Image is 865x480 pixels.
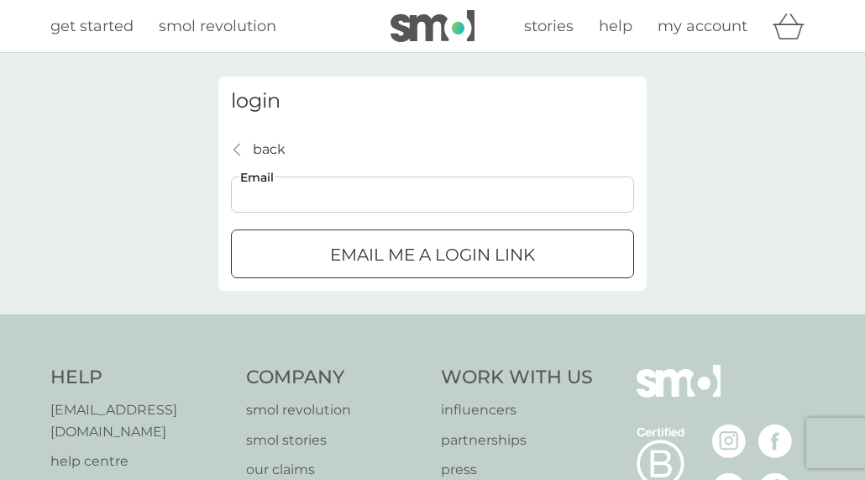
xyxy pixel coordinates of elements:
button: Email me a login link [231,229,634,278]
a: help centre [50,451,229,472]
img: visit the smol Instagram page [712,425,746,458]
a: partnerships [441,430,593,451]
a: smol revolution [246,399,425,421]
span: smol revolution [159,17,276,35]
span: stories [524,17,574,35]
span: my account [658,17,747,35]
img: visit the smol Facebook page [758,425,792,458]
span: help [599,17,632,35]
a: smol stories [246,430,425,451]
a: smol revolution [159,14,276,39]
h3: login [231,89,634,113]
a: stories [524,14,574,39]
h4: Company [246,365,425,391]
h4: Help [50,365,229,391]
span: get started [50,17,134,35]
p: back [253,139,286,161]
a: help [599,14,632,39]
div: basket [773,9,815,43]
h4: Work With Us [441,365,593,391]
img: smol [391,10,474,42]
a: my account [658,14,747,39]
a: influencers [441,399,593,421]
p: Email me a login link [330,241,535,268]
a: get started [50,14,134,39]
a: [EMAIL_ADDRESS][DOMAIN_NAME] [50,399,229,442]
img: smol [637,365,721,422]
